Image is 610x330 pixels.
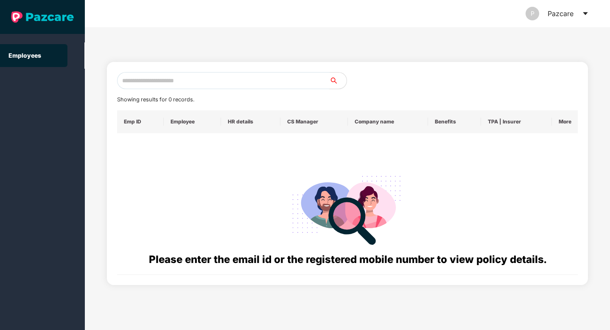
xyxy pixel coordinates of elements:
[582,10,589,17] span: caret-down
[531,7,534,20] span: P
[348,110,428,133] th: Company name
[481,110,552,133] th: TPA | Insurer
[286,165,409,252] img: svg+xml;base64,PHN2ZyB4bWxucz0iaHR0cDovL3d3dy53My5vcmcvMjAwMC9zdmciIHdpZHRoPSIyODgiIGhlaWdodD0iMj...
[117,110,164,133] th: Emp ID
[329,77,347,84] span: search
[164,110,221,133] th: Employee
[428,110,481,133] th: Benefits
[149,253,546,266] span: Please enter the email id or the registered mobile number to view policy details.
[117,96,194,103] span: Showing results for 0 records.
[280,110,348,133] th: CS Manager
[329,72,347,89] button: search
[221,110,280,133] th: HR details
[8,52,41,59] a: Employees
[552,110,578,133] th: More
